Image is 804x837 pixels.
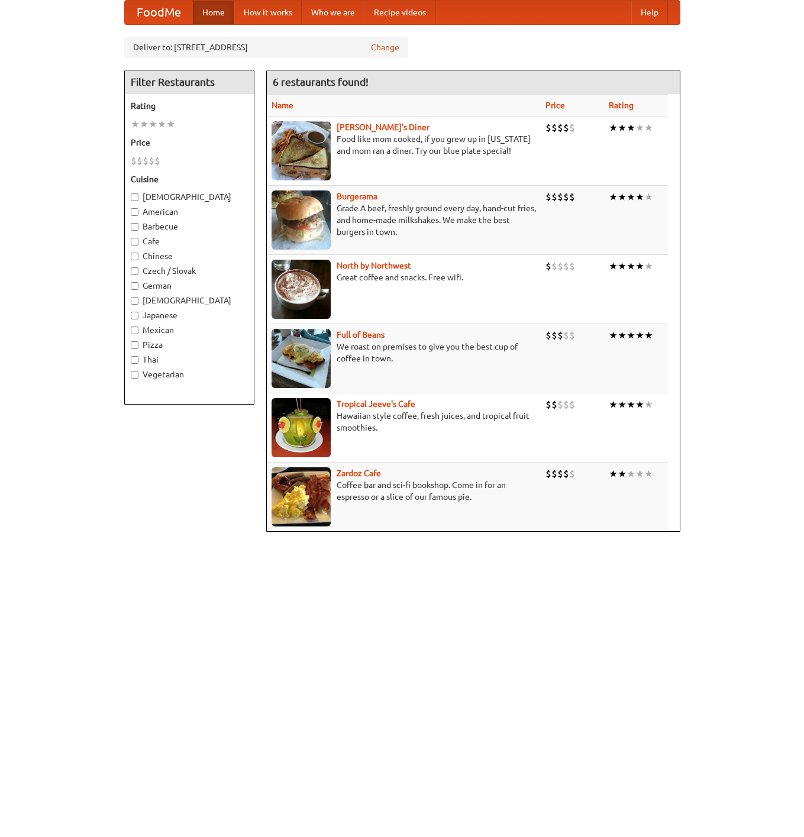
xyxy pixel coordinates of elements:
[272,202,536,238] p: Grade A beef, freshly ground every day, hand-cut fries, and home-made milkshakes. We make the bes...
[131,339,248,351] label: Pizza
[137,154,143,167] li: $
[272,410,536,434] p: Hawaiian style coffee, fresh juices, and tropical fruit smoothies.
[272,479,536,503] p: Coffee bar and sci-fi bookshop. Come in for an espresso or a slice of our famous pie.
[131,208,138,216] input: American
[337,330,385,340] a: Full of Beans
[551,121,557,134] li: $
[272,467,331,526] img: zardoz.jpg
[557,398,563,411] li: $
[644,190,653,203] li: ★
[131,193,138,201] input: [DEMOGRAPHIC_DATA]
[131,267,138,275] input: Czech / Slovak
[234,1,302,24] a: How it works
[545,101,565,110] a: Price
[337,122,430,132] a: [PERSON_NAME]'s Diner
[618,398,627,411] li: ★
[131,250,248,262] label: Chinese
[644,467,653,480] li: ★
[131,282,138,290] input: German
[148,154,154,167] li: $
[272,190,331,250] img: burgerama.jpg
[635,329,644,342] li: ★
[131,253,138,260] input: Chinese
[131,235,248,247] label: Cafe
[635,398,644,411] li: ★
[627,190,635,203] li: ★
[569,398,575,411] li: $
[557,121,563,134] li: $
[618,121,627,134] li: ★
[337,399,415,409] a: Tropical Jeeve's Cafe
[609,190,618,203] li: ★
[569,329,575,342] li: $
[644,398,653,411] li: ★
[635,467,644,480] li: ★
[551,398,557,411] li: $
[131,154,137,167] li: $
[131,295,248,306] label: [DEMOGRAPHIC_DATA]
[131,297,138,305] input: [DEMOGRAPHIC_DATA]
[609,467,618,480] li: ★
[618,329,627,342] li: ★
[272,398,331,457] img: jeeves.jpg
[635,190,644,203] li: ★
[551,467,557,480] li: $
[563,329,569,342] li: $
[131,312,138,319] input: Japanese
[618,467,627,480] li: ★
[131,118,140,131] li: ★
[148,118,157,131] li: ★
[618,260,627,273] li: ★
[272,260,331,319] img: north.jpg
[609,329,618,342] li: ★
[337,468,381,478] a: Zardoz Cafe
[644,121,653,134] li: ★
[131,280,248,292] label: German
[563,190,569,203] li: $
[569,467,575,480] li: $
[131,238,138,245] input: Cafe
[551,190,557,203] li: $
[569,260,575,273] li: $
[272,133,536,157] p: Food like mom cooked, if you grew up in [US_STATE] and mom ran a diner. Try our blue plate special!
[131,173,248,185] h5: Cuisine
[545,260,551,273] li: $
[627,398,635,411] li: ★
[545,121,551,134] li: $
[272,101,293,110] a: Name
[563,467,569,480] li: $
[131,206,248,218] label: American
[272,272,536,283] p: Great coffee and snacks. Free wifi.
[627,260,635,273] li: ★
[124,37,408,58] div: Deliver to: [STREET_ADDRESS]
[551,329,557,342] li: $
[337,261,411,270] a: North by Northwest
[302,1,364,24] a: Who we are
[609,121,618,134] li: ★
[140,118,148,131] li: ★
[272,341,536,364] p: We roast on premises to give you the best cup of coffee in town.
[337,192,377,201] a: Burgerama
[273,76,369,88] ng-pluralize: 6 restaurants found!
[125,70,254,94] h4: Filter Restaurants
[545,398,551,411] li: $
[563,398,569,411] li: $
[131,137,248,148] h5: Price
[557,329,563,342] li: $
[551,260,557,273] li: $
[131,369,248,380] label: Vegetarian
[131,356,138,364] input: Thai
[131,100,248,112] h5: Rating
[143,154,148,167] li: $
[627,329,635,342] li: ★
[569,121,575,134] li: $
[131,221,248,232] label: Barbecue
[563,260,569,273] li: $
[131,354,248,366] label: Thai
[557,190,563,203] li: $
